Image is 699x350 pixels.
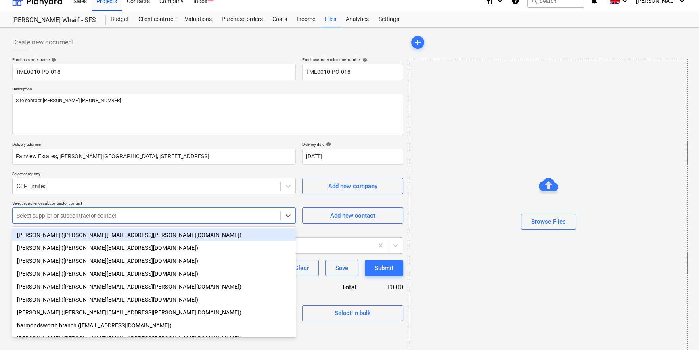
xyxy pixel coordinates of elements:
div: Total [298,283,369,292]
textarea: Site contact [PERSON_NAME] [PHONE_NUMBER] [12,94,403,135]
div: [PERSON_NAME] ([PERSON_NAME][EMAIL_ADDRESS][DOMAIN_NAME]) [12,241,296,254]
div: Andrew Thomas (andrew.thomas5@ccfltd.co.uk) [12,267,296,280]
a: Valuations [180,11,217,27]
div: [PERSON_NAME] Wharf - SFS [12,16,96,25]
div: Tracey Chittenden (tracey.chittenden2@ccfltd.co.uk) [12,241,296,254]
iframe: Chat Widget [659,311,699,350]
a: Analytics [341,11,374,27]
div: [PERSON_NAME] ([PERSON_NAME][EMAIL_ADDRESS][PERSON_NAME][DOMAIN_NAME]) [12,280,296,293]
p: Select company [12,171,296,178]
a: Costs [268,11,292,27]
p: Select supplier or subcontractor contact [12,201,296,207]
div: [PERSON_NAME] ([PERSON_NAME][EMAIL_ADDRESS][PERSON_NAME][DOMAIN_NAME]) [12,228,296,241]
button: Browse Files [521,214,576,230]
button: Add new contact [302,207,403,224]
a: Files [320,11,341,27]
div: Nicole Price (nicole.price@ccfltd.co.uk) [12,254,296,267]
button: Save [325,260,358,276]
p: Description [12,86,403,93]
div: [PERSON_NAME] ([PERSON_NAME][EMAIL_ADDRESS][DOMAIN_NAME]) [12,267,296,280]
span: Create new document [12,38,74,47]
a: Purchase orders [217,11,268,27]
span: add [413,38,423,47]
button: Select in bulk [302,305,403,321]
button: Add new company [302,178,403,194]
div: Delivery date [302,142,403,147]
a: Income [292,11,320,27]
div: [PERSON_NAME] ([PERSON_NAME][EMAIL_ADDRESS][PERSON_NAME][DOMAIN_NAME]) [12,332,296,345]
div: [PERSON_NAME] ([PERSON_NAME][EMAIL_ADDRESS][DOMAIN_NAME]) [12,254,296,267]
div: Add new company [328,181,377,191]
div: Lisa Harding (lisa.harding@ccfltd.co.uk) [12,306,296,319]
div: Select in bulk [335,308,371,319]
a: Client contract [134,11,180,27]
div: [PERSON_NAME] ([PERSON_NAME][EMAIL_ADDRESS][PERSON_NAME][DOMAIN_NAME]) [12,306,296,319]
div: Vivien Graham (Vivien.Graham@ccfltd.co.uk) [12,228,296,241]
div: Clear [295,263,309,273]
div: Purchase order name [12,57,296,62]
div: harmondsworth branch (harmondsworth@ccfltd.co.uk) [12,319,296,332]
a: Settings [374,11,404,27]
div: Purchase order reference number [302,57,403,62]
div: harmondsworth branch ([EMAIL_ADDRESS][DOMAIN_NAME]) [12,319,296,332]
span: help [50,57,56,62]
button: Submit [365,260,403,276]
div: Add new contact [330,210,375,221]
div: Bela Piter (bela.pitter@ccfltd.co.uk) [12,332,296,345]
div: Browse Files [531,216,566,227]
input: Reference number [302,64,403,80]
a: Budget [106,11,134,27]
input: Document name [12,64,296,80]
span: help [324,142,331,147]
div: Darren Long (darren.long@ccfltd.co.uk) [12,293,296,306]
input: Delivery date not specified [302,149,403,165]
p: Delivery address [12,142,296,149]
div: £0.00 [369,283,403,292]
input: Delivery address [12,149,296,165]
div: [PERSON_NAME] ([PERSON_NAME][EMAIL_ADDRESS][DOMAIN_NAME]) [12,293,296,306]
button: Clear [285,260,319,276]
span: help [361,57,367,62]
div: Save [335,263,348,273]
div: Submit [375,263,393,273]
div: Steve Munns (steve.munns@ccfltd.co.uk) [12,280,296,293]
